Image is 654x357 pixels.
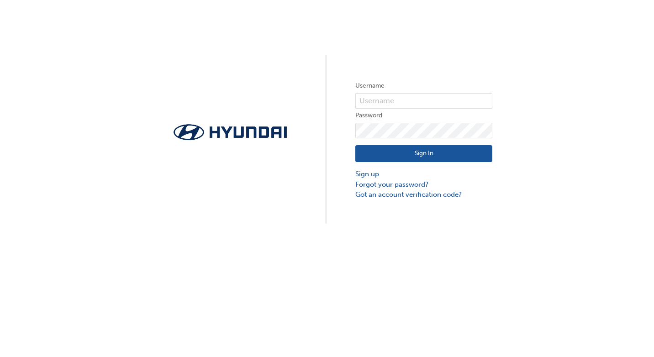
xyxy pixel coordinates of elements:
button: Sign In [355,145,492,163]
a: Forgot your password? [355,179,492,190]
a: Sign up [355,169,492,179]
input: Username [355,93,492,109]
label: Username [355,80,492,91]
a: Got an account verification code? [355,189,492,200]
img: Trak [162,121,299,143]
label: Password [355,110,492,121]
